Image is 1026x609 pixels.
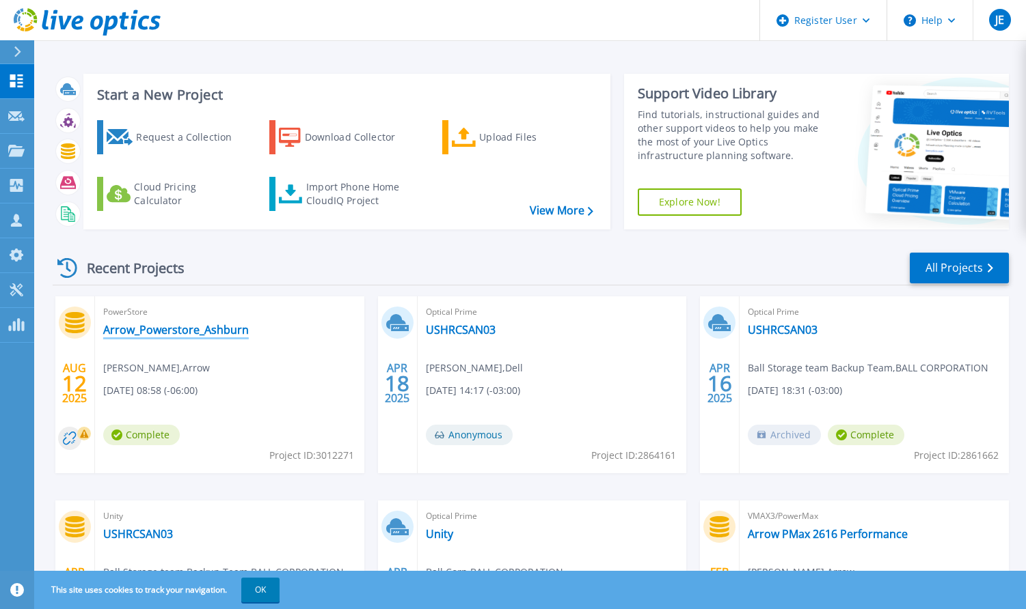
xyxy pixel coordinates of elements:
[426,360,523,376] span: [PERSON_NAME] , Dell
[530,204,593,217] a: View More
[136,124,245,151] div: Request a Collection
[384,358,410,408] div: APR 2025
[97,87,593,102] h3: Start a New Project
[748,425,821,445] span: Archived
[269,120,422,154] a: Download Collector
[479,124,589,151] div: Upload Files
[426,509,679,524] span: Optical Prime
[103,304,356,320] span: PowerStore
[103,565,344,580] span: Ball Storage team Backup Team , BALL CORPORATION
[638,85,831,102] div: Support Video Library
[914,448,999,463] span: Project ID: 2861662
[426,425,513,445] span: Anonymous
[707,378,732,389] span: 16
[748,509,1001,524] span: VMAX3/PowerMax
[306,180,413,208] div: Import Phone Home CloudIQ Project
[591,448,676,463] span: Project ID: 2864161
[748,527,908,541] a: Arrow PMax 2616 Performance
[748,565,854,580] span: [PERSON_NAME] , Arrow
[305,124,414,151] div: Download Collector
[385,378,409,389] span: 18
[638,188,742,216] a: Explore Now!
[103,425,180,445] span: Complete
[97,177,249,211] a: Cloud Pricing Calculator
[426,383,520,398] span: [DATE] 14:17 (-03:00)
[442,120,595,154] a: Upload Files
[828,425,904,445] span: Complete
[97,120,249,154] a: Request a Collection
[426,565,563,580] span: Ball Corp , BALL CORPORATION
[103,509,356,524] span: Unity
[134,180,243,208] div: Cloud Pricing Calculator
[62,358,87,408] div: AUG 2025
[269,448,354,463] span: Project ID: 3012271
[103,383,198,398] span: [DATE] 08:58 (-06:00)
[707,358,733,408] div: APR 2025
[748,323,818,337] a: USHRCSAN03
[53,251,203,285] div: Recent Projects
[241,578,280,602] button: OK
[748,304,1001,320] span: Optical Prime
[103,527,173,541] a: USHRCSAN03
[103,323,249,337] a: Arrow_Powerstore_Ashburn
[38,578,280,602] span: This site uses cookies to track your navigation.
[62,378,87,389] span: 12
[748,383,842,398] span: [DATE] 18:31 (-03:00)
[910,253,1009,283] a: All Projects
[426,304,679,320] span: Optical Prime
[995,14,1004,25] span: JE
[426,323,496,337] a: USHRCSAN03
[426,527,453,541] a: Unity
[748,360,988,376] span: Ball Storage team Backup Team , BALL CORPORATION
[103,360,210,376] span: [PERSON_NAME] , Arrow
[638,108,831,162] div: Find tutorials, instructional guides and other support videos to help you make the most of your L...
